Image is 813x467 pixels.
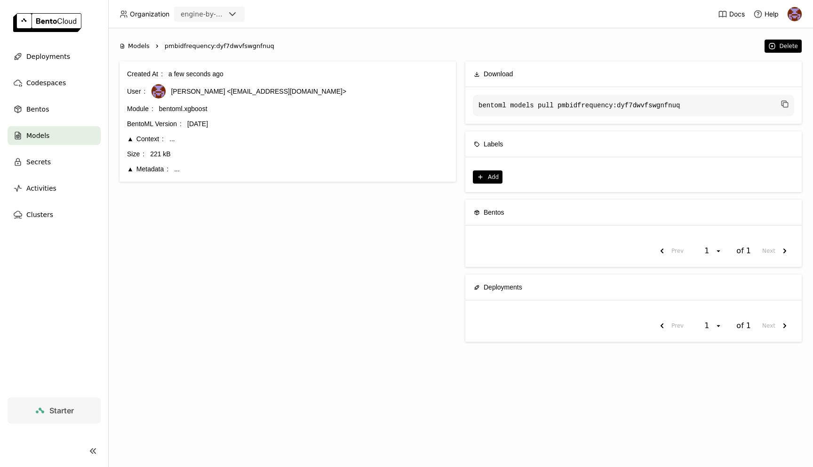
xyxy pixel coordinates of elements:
span: Download [484,69,513,79]
button: next page. current page 1 of 1 [758,242,794,259]
a: Activities [8,179,101,198]
a: Bentos [8,100,101,119]
div: Created At [127,69,163,79]
img: Martin Fejka [151,84,166,98]
a: Docs [718,9,745,19]
button: previous page. current page 1 of 1 [653,317,687,334]
div: 1 [701,246,715,256]
div: User [127,86,145,97]
svg: open [715,322,722,330]
svg: Plus [477,173,484,181]
span: Docs [729,10,745,18]
div: Delete [780,42,798,50]
svg: open [715,247,722,255]
nav: Breadcrumbs navigation [120,41,760,51]
div: ... [174,164,448,174]
div: BentoML Version [127,119,182,129]
span: Activities [26,183,56,194]
span: Help [765,10,779,18]
a: Codespaces [8,73,101,92]
span: Bentos [484,207,504,217]
div: 1 [701,321,715,330]
svg: Right [153,42,161,50]
button: next page. current page 1 of 1 [758,317,794,334]
span: Clusters [26,209,53,220]
span: Deployments [26,51,70,62]
span: Labels [484,139,503,149]
img: logo [13,13,81,32]
div: Size [127,149,144,159]
div: 221 kB [150,149,448,159]
a: Starter [8,397,101,424]
a: Deployments [8,47,101,66]
input: Selected engine-by-moneylion. [226,10,227,19]
div: Context [127,134,164,144]
button: Delete [765,40,802,53]
button: Add [473,170,502,184]
img: Martin Fejka [788,7,802,21]
span: Models [128,41,150,51]
div: Models [120,41,150,51]
button: previous page. current page 1 of 1 [653,242,687,259]
div: [DATE] [187,119,448,129]
div: Module [127,104,153,114]
span: Bentos [26,104,49,115]
a: Secrets [8,153,101,171]
div: bentoml.xgboost [159,104,448,114]
div: Metadata [127,164,168,174]
span: Secrets [26,156,51,168]
span: of 1 [736,321,751,330]
span: [PERSON_NAME] <[EMAIL_ADDRESS][DOMAIN_NAME]> [171,86,346,97]
span: a few seconds ago [168,70,223,78]
span: Codespaces [26,77,66,89]
div: Help [753,9,779,19]
a: Clusters [8,205,101,224]
span: pmbidfrequency:dyf7dwvfswgnfnuq [165,41,274,51]
span: Organization [130,10,169,18]
span: Models [26,130,49,141]
div: ... [169,134,448,144]
code: bentoml models pull pmbidfrequency:dyf7dwvfswgnfnuq [473,95,794,116]
div: engine-by-moneylion [181,9,225,19]
span: Starter [49,406,74,415]
span: Deployments [484,282,522,292]
a: Models [8,126,101,145]
span: of 1 [736,246,751,256]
